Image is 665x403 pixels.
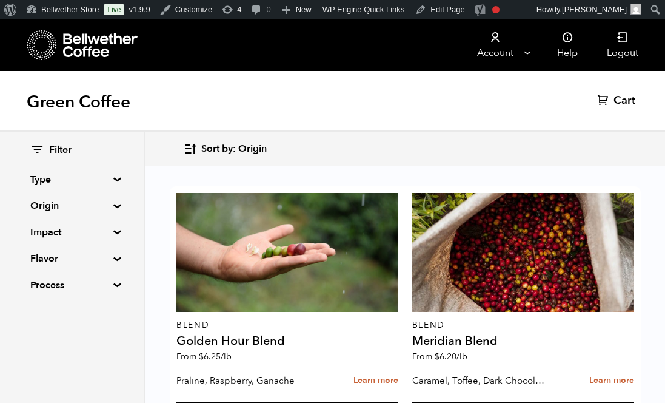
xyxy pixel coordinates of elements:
span: /lb [221,351,232,362]
span: /lb [456,351,467,362]
span: [PERSON_NAME] [562,5,627,14]
div: Focus keyphrase not set [492,6,500,13]
bdi: 6.25 [199,351,232,362]
button: Sort by: Origin [183,135,267,163]
summary: Process [30,278,114,293]
span: From [412,351,467,362]
h4: Meridian Blend [412,335,634,347]
p: Blend [176,321,398,330]
h4: Golden Hour Blend [176,335,398,347]
summary: Impact [30,225,114,240]
a: Cart [597,93,638,108]
summary: Type [30,172,114,187]
a: Learn more [353,368,398,394]
span: $ [199,351,204,362]
span: Cart [613,93,635,108]
a: Learn more [589,368,634,394]
span: $ [435,351,439,362]
a: Account [458,19,532,71]
p: Praline, Raspberry, Ganache [176,371,310,390]
a: Logout [592,19,653,71]
p: Caramel, Toffee, Dark Chocolate [412,371,546,390]
p: Blend [412,321,634,330]
summary: Origin [30,198,114,213]
bdi: 6.20 [435,351,467,362]
summary: Flavor [30,251,114,266]
span: Sort by: Origin [201,143,267,156]
a: Help [543,19,592,71]
h1: Green Coffee [27,91,130,113]
span: From [176,351,232,362]
a: Live [104,4,124,15]
span: Filter [49,144,72,157]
